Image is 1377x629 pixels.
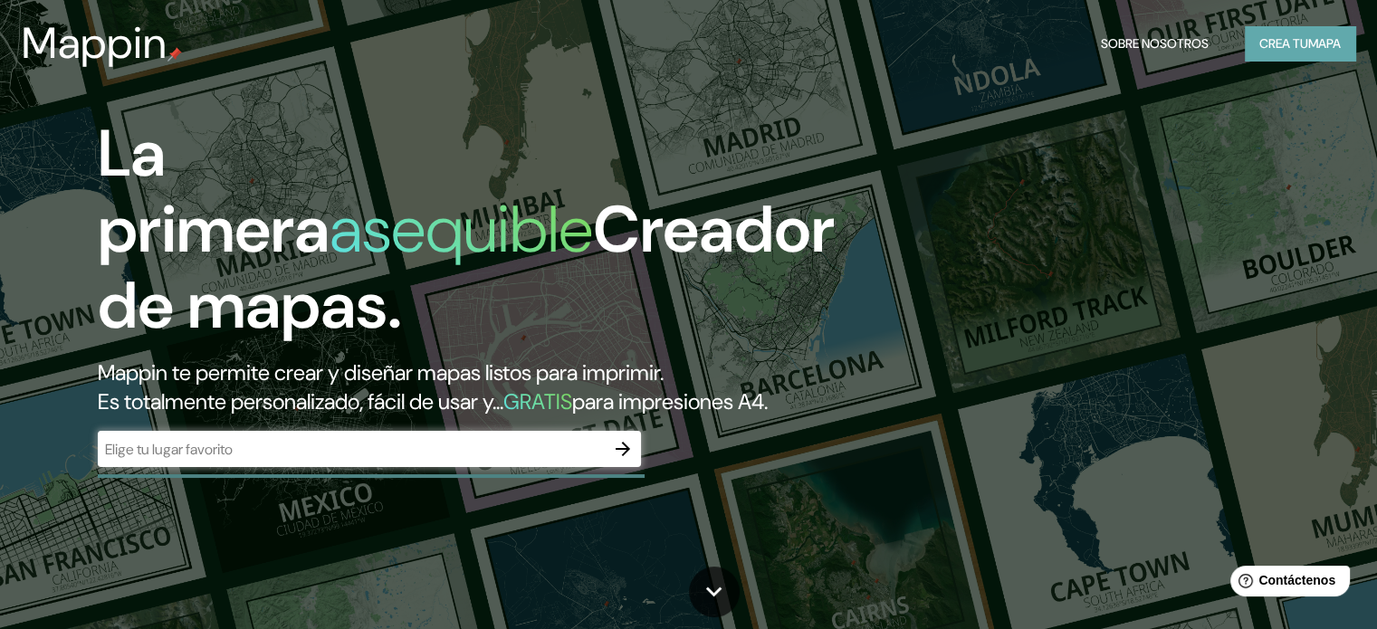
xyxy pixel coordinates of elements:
[22,14,167,71] font: Mappin
[1259,35,1308,52] font: Crea tu
[572,387,768,415] font: para impresiones A4.
[98,187,835,348] font: Creador de mapas.
[1094,26,1216,61] button: Sobre nosotros
[98,387,503,415] font: Es totalmente personalizado, fácil de usar y...
[1101,35,1209,52] font: Sobre nosotros
[1308,35,1341,52] font: mapa
[1216,558,1357,609] iframe: Lanzador de widgets de ayuda
[167,47,182,62] img: pin de mapeo
[98,358,664,386] font: Mappin te permite crear y diseñar mapas listos para imprimir.
[98,439,605,460] input: Elige tu lugar favorito
[98,111,330,272] font: La primera
[1245,26,1355,61] button: Crea tumapa
[503,387,572,415] font: GRATIS
[330,187,593,272] font: asequible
